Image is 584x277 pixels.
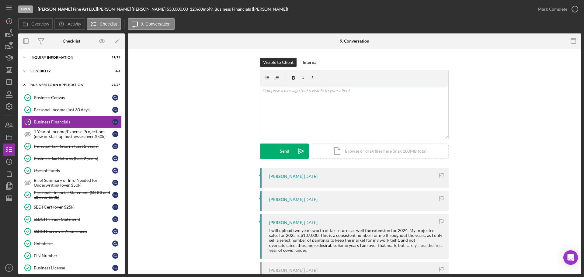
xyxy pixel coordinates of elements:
[34,168,112,173] div: Uses of Funds
[34,178,112,188] div: Brief Summary of Info Needed for Underwriting (over $50k)
[34,95,112,100] div: Business Canvas
[563,250,578,265] div: Open Intercom Messenger
[112,180,118,186] div: C L
[21,262,122,274] a: Business LicenseCL
[300,58,321,67] button: Internal
[538,3,567,15] div: Mark Complete
[34,144,112,149] div: Personal Tax Returns (Last 2 years)
[21,104,122,116] a: Personal Income (last 30 days)CL
[112,95,118,101] div: C L
[198,7,209,12] div: 60 mo
[100,22,117,26] label: Checklist
[21,237,122,250] a: CollateralCL
[128,18,175,30] button: 9. Conversation
[31,22,49,26] label: Overview
[21,225,122,237] a: SSBCI Borrower AssurancesCL
[68,22,81,26] label: Activity
[34,253,112,258] div: EIN Number
[269,228,443,252] div: I will upload two years worth of tax returns as well the extension for 2024. My projected sales f...
[27,120,29,124] tspan: 9
[263,58,294,67] div: Visible to Client
[303,58,318,67] div: Internal
[34,241,112,246] div: Collateral
[30,69,105,73] div: ELIGIBILITY
[21,140,122,152] a: Personal Tax Returns (Last 2 years)CL
[109,69,120,73] div: 4 / 4
[34,205,112,209] div: SEDI Cert (over $25k)
[21,177,122,189] a: Brief Summary of Info Needed for Underwriting (over $50k)CL
[112,216,118,222] div: C L
[30,83,105,87] div: BUSINESS LOAN APPLICATION
[112,265,118,271] div: C L
[21,189,122,201] a: Personal Financial Statement (SSBCI and all over $50k)CL
[304,220,318,225] time: 2025-07-21 16:40
[34,107,112,112] div: Personal Income (last 30 days)
[112,155,118,161] div: C L
[141,22,171,26] label: 9. Conversation
[21,116,122,128] a: 9Business FinancialsCL
[34,119,112,124] div: Business Financials
[112,241,118,247] div: C L
[34,229,112,234] div: SSBCI Borrower Assurances
[209,7,288,12] div: | 9. Business Financials ([PERSON_NAME])
[260,58,297,67] button: Visible to Client
[34,156,112,161] div: Business Tax Returns (Last 2 years)
[109,83,120,87] div: 23 / 27
[190,7,198,12] div: 12 %
[54,18,85,30] button: Activity
[532,3,581,15] button: Mark Complete
[21,164,122,177] a: Uses of FundsCL
[21,213,122,225] a: SSBCI Privacy StatementCL
[304,268,318,273] time: 2025-07-21 16:34
[18,5,33,13] div: Open
[21,128,122,140] a: 1 Year of Income/Expense Projections (new or start up businesses over $50k)CL
[280,144,289,159] div: Send
[269,220,303,225] div: [PERSON_NAME]
[340,39,369,43] div: 9. Conversation
[167,7,190,12] div: $50,000.00
[112,143,118,149] div: C L
[269,174,303,179] div: [PERSON_NAME]
[260,144,309,159] button: Send
[34,129,112,139] div: 1 Year of Income/Expense Projections (new or start up businesses over $50k)
[304,174,318,179] time: 2025-07-24 20:19
[112,228,118,234] div: C L
[8,266,11,270] text: IV
[112,131,118,137] div: C L
[112,119,118,125] div: C L
[87,18,121,30] button: Checklist
[304,197,318,202] time: 2025-07-24 20:18
[112,192,118,198] div: C L
[21,92,122,104] a: Business CanvasCL
[63,39,80,43] div: Checklist
[97,7,167,12] div: [PERSON_NAME] [PERSON_NAME] |
[38,7,97,12] div: |
[21,152,122,164] a: Business Tax Returns (Last 2 years)CL
[30,56,105,59] div: INQUIRY INFORMATION
[3,262,15,274] button: IV
[112,107,118,113] div: C L
[21,201,122,213] a: SEDI Cert (over $25k)CL
[112,253,118,259] div: C L
[109,56,120,59] div: 11 / 11
[269,197,303,202] div: [PERSON_NAME]
[269,268,303,273] div: [PERSON_NAME]
[38,6,96,12] b: [PERSON_NAME] Fine Art LLC
[18,18,53,30] button: Overview
[34,217,112,222] div: SSBCI Privacy Statement
[34,265,112,270] div: Business License
[112,204,118,210] div: C L
[34,190,112,200] div: Personal Financial Statement (SSBCI and all over $50k)
[112,168,118,174] div: C L
[21,250,122,262] a: EIN NumberCL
